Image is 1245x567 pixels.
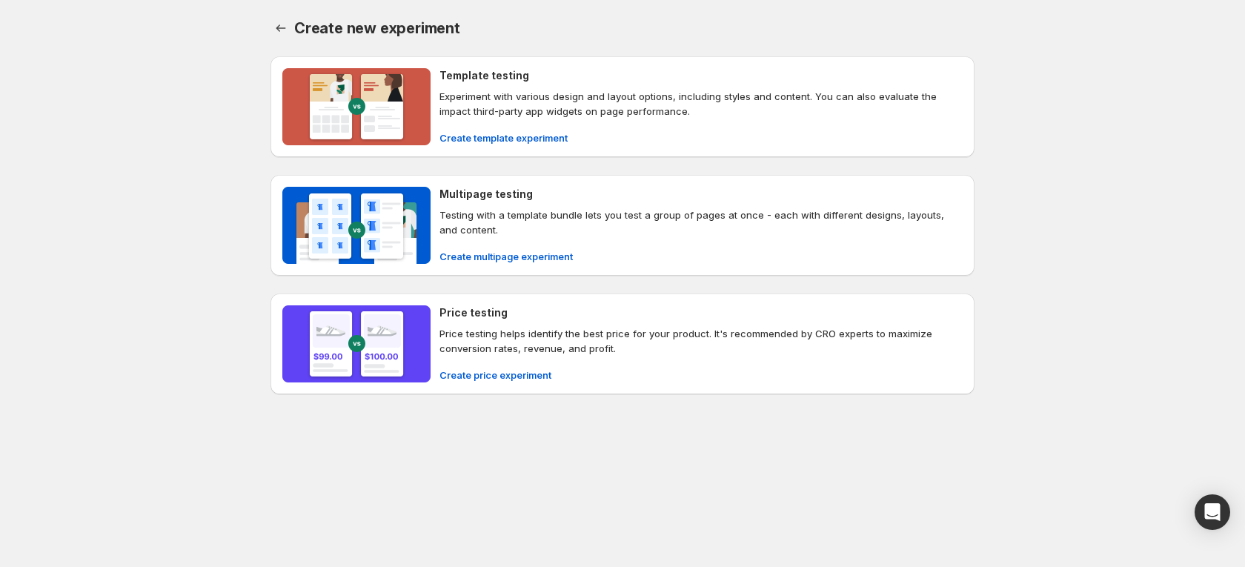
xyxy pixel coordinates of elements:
img: Multipage testing [282,187,431,264]
img: Template testing [282,68,431,145]
h4: Multipage testing [439,187,533,202]
button: Back [270,18,291,39]
p: Testing with a template bundle lets you test a group of pages at once - each with different desig... [439,208,963,237]
p: Price testing helps identify the best price for your product. It's recommended by CRO experts to ... [439,326,963,356]
span: Create multipage experiment [439,249,573,264]
p: Experiment with various design and layout options, including styles and content. You can also eva... [439,89,963,119]
span: Create price experiment [439,368,551,382]
div: Open Intercom Messenger [1195,494,1230,530]
button: Create multipage experiment [431,245,582,268]
h4: Price testing [439,305,508,320]
img: Price testing [282,305,431,382]
span: Create template experiment [439,130,568,145]
button: Create template experiment [431,126,577,150]
button: Create price experiment [431,363,560,387]
span: Create new experiment [294,19,460,37]
h4: Template testing [439,68,529,83]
